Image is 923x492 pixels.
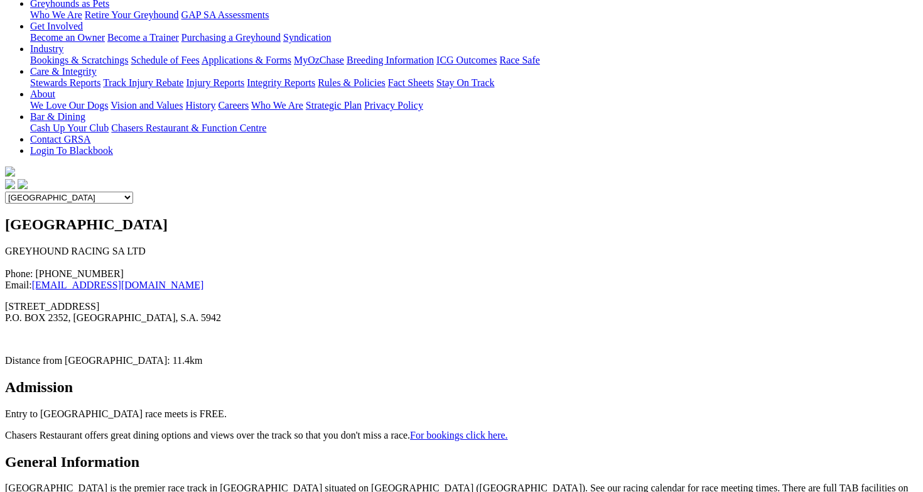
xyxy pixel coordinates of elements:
div: Bar & Dining [30,123,918,134]
a: Stay On Track [436,77,494,88]
a: Track Injury Rebate [103,77,183,88]
a: Bookings & Scratchings [30,55,128,65]
h2: Admission [5,379,918,396]
a: History [185,100,215,111]
div: Industry [30,55,918,66]
a: Race Safe [499,55,539,65]
div: About [30,100,918,111]
a: Bar & Dining [30,111,85,122]
a: [EMAIL_ADDRESS][DOMAIN_NAME] [32,280,204,290]
a: MyOzChase [294,55,344,65]
a: Chasers Restaurant & Function Centre [111,123,266,133]
a: We Love Our Dogs [30,100,108,111]
h2: General Information [5,454,918,471]
a: Careers [218,100,249,111]
a: Become a Trainer [107,32,179,43]
p: Entry to [GEOGRAPHIC_DATA] race meets is FREE. [5,408,918,420]
a: Breeding Information [347,55,434,65]
a: Industry [30,43,63,54]
a: GAP SA Assessments [181,9,269,20]
a: Vision and Values [111,100,183,111]
a: ICG Outcomes [436,55,497,65]
a: Schedule of Fees [131,55,199,65]
a: Login To Blackbook [30,145,113,156]
a: Become an Owner [30,32,105,43]
a: Purchasing a Greyhound [181,32,281,43]
a: Strategic Plan [306,100,362,111]
p: GREYHOUND RACING SA LTD Phone: [PHONE_NUMBER] Email: [5,246,918,291]
div: Get Involved [30,32,918,43]
a: Care & Integrity [30,66,97,77]
a: Integrity Reports [247,77,315,88]
div: Greyhounds as Pets [30,9,918,21]
a: Injury Reports [186,77,244,88]
a: For bookings click here. [410,430,508,440]
p: Chasers Restaurant offers great dining options and views over the track so that you don't miss a ... [5,430,918,441]
img: logo-grsa-white.png [5,167,15,177]
a: Contact GRSA [30,134,90,145]
a: Who We Are [251,100,303,111]
a: Retire Your Greyhound [85,9,179,20]
a: Fact Sheets [388,77,434,88]
a: About [30,89,55,99]
a: Syndication [283,32,331,43]
p: [STREET_ADDRESS] P.O. BOX 2352, [GEOGRAPHIC_DATA], S.A. 5942 [5,301,918,324]
img: twitter.svg [18,179,28,189]
p: Distance from [GEOGRAPHIC_DATA]: 11.4km [5,355,918,366]
a: Applications & Forms [202,55,291,65]
a: Privacy Policy [364,100,423,111]
a: Stewards Reports [30,77,100,88]
h2: [GEOGRAPHIC_DATA] [5,216,918,233]
div: Care & Integrity [30,77,918,89]
a: Cash Up Your Club [30,123,109,133]
a: Who We Are [30,9,82,20]
img: facebook.svg [5,179,15,189]
a: Rules & Policies [318,77,386,88]
a: Get Involved [30,21,83,31]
